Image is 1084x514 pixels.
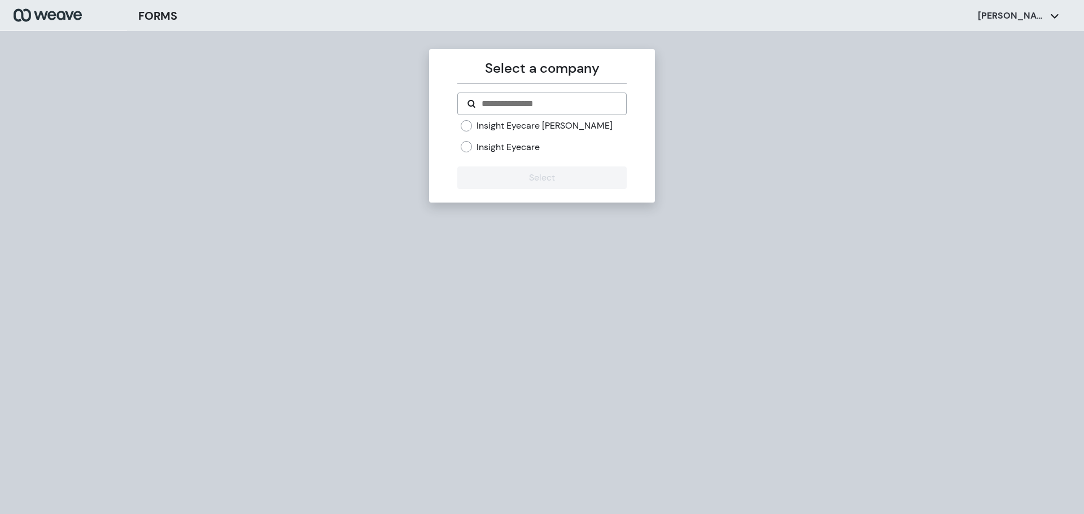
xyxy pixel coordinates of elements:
[457,58,626,78] p: Select a company
[978,10,1046,22] p: [PERSON_NAME]
[477,141,540,153] label: Insight Eyecare
[480,97,617,111] input: Search
[477,120,613,132] label: Insight Eyecare [PERSON_NAME]
[138,7,177,24] h3: FORMS
[457,166,626,189] button: Select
